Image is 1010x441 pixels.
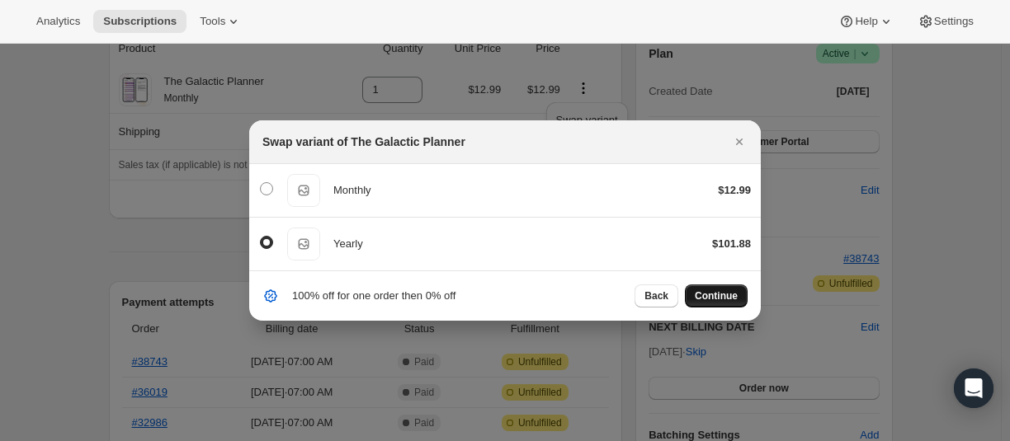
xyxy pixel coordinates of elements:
[934,15,974,28] span: Settings
[828,10,904,33] button: Help
[712,236,751,252] div: $101.88
[685,284,748,307] button: Continue
[36,15,80,28] span: Analytics
[93,10,186,33] button: Subscriptions
[954,368,993,408] div: Open Intercom Messenger
[402,289,456,302] span: then 0% off
[333,237,363,250] span: Yearly
[644,289,668,303] span: Back
[333,184,371,196] span: Monthly
[695,289,738,303] span: Continue
[103,15,177,28] span: Subscriptions
[200,15,225,28] span: Tools
[262,134,465,150] h2: Swap variant of The Galactic Planner
[26,10,90,33] button: Analytics
[855,15,877,28] span: Help
[908,10,984,33] button: Settings
[635,284,678,307] button: Back
[718,182,751,199] div: $12.99
[292,289,402,302] span: 100% off for one order
[728,130,751,153] button: Close
[190,10,252,33] button: Tools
